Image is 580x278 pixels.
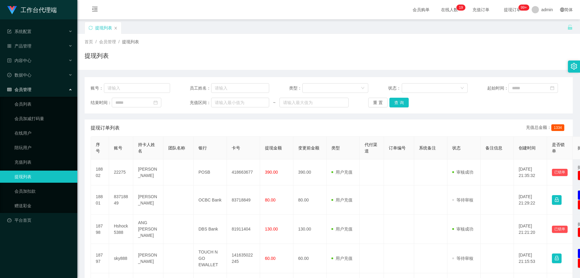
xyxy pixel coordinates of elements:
[7,7,57,12] a: 工作台代理端
[514,244,547,273] td: [DATE] 21:15:53
[452,198,473,202] span: 等待审核
[133,244,163,273] td: [PERSON_NAME]
[419,146,436,150] span: 系统备注
[298,146,319,150] span: 变更前金额
[514,185,547,215] td: [DATE] 21:29:22
[293,185,327,215] td: 80.00
[104,83,170,93] input: 请输入
[269,100,279,106] span: ~
[85,51,109,60] h1: 提现列表
[388,85,402,91] span: 状态：
[452,146,461,150] span: 状态
[7,58,31,63] span: 内容中心
[389,98,409,107] button: 查 询
[552,195,562,205] button: 图标: lock
[7,214,72,226] a: 图标: dashboard平台首页
[501,8,524,12] span: 提现订单
[7,73,11,77] i: 图标: check-circle-o
[452,227,473,231] span: 审核成功
[194,159,227,185] td: POSB
[114,26,118,30] i: 图标: close
[194,185,227,215] td: OCBC Bank
[7,44,31,48] span: 产品管理
[14,113,72,125] a: 会员加减打码量
[265,227,278,231] span: 130.00
[138,142,155,153] span: 持卡人姓名
[7,29,11,34] i: 图标: form
[452,256,473,261] span: 等待审核
[552,142,565,153] span: 是否锁单
[514,215,547,244] td: [DATE] 21:21:20
[232,146,240,150] span: 卡号
[567,25,573,30] i: 图标: unlock
[469,8,492,12] span: 充值订单
[265,198,275,202] span: 80.00
[227,159,260,185] td: 418663677
[293,215,327,244] td: 130.00
[95,39,97,44] span: /
[99,39,116,44] span: 会员管理
[14,127,72,139] a: 在线用户
[91,124,120,132] span: 提现订单列表
[7,87,11,92] i: 图标: table
[14,200,72,212] a: 赠送彩金
[211,98,269,107] input: 请输入最小值为
[109,244,133,273] td: sky888
[551,124,564,131] span: 1334
[461,5,463,11] p: 9
[133,215,163,244] td: ANG [PERSON_NAME]
[456,5,465,11] sup: 19
[211,83,269,93] input: 请输入
[133,185,163,215] td: [PERSON_NAME]
[118,39,120,44] span: /
[368,98,388,107] button: 重 置
[552,226,568,233] button: 已锁单
[227,215,260,244] td: 81911404
[331,146,340,150] span: 类型
[265,256,275,261] span: 60.00
[109,215,133,244] td: Hshock5388
[293,159,327,185] td: 390.00
[198,146,207,150] span: 银行
[89,26,93,30] i: 图标: sync
[526,124,567,132] div: 充值总金额：
[153,100,158,105] i: 图标: calendar
[552,253,562,263] button: 图标: lock
[460,86,464,90] i: 图标: down
[331,227,353,231] span: 用户充值
[85,0,105,20] i: 图标: menu-fold
[265,170,278,175] span: 390.00
[14,142,72,154] a: 陪玩用户
[91,100,112,106] span: 结束时间：
[14,171,72,183] a: 提现列表
[190,85,211,91] span: 员工姓名：
[122,39,139,44] span: 提现列表
[7,44,11,48] i: 图标: appstore-o
[459,5,461,11] p: 1
[560,8,564,12] i: 图标: global
[518,5,529,11] sup: 1016
[7,73,31,77] span: 数据中心
[14,156,72,168] a: 充值列表
[293,244,327,273] td: 60.00
[365,142,377,153] span: 代付渠道
[7,6,17,15] img: logo.9652507e.png
[279,98,348,107] input: 请输入最大值为
[91,185,109,215] td: 18801
[438,8,461,12] span: 在线人数
[289,85,303,91] span: 类型：
[91,244,109,273] td: 18797
[7,29,31,34] span: 系统配置
[168,146,185,150] span: 团队名称
[227,185,260,215] td: 83718849
[571,63,577,70] i: 图标: setting
[91,159,109,185] td: 18802
[514,159,547,185] td: [DATE] 21:35:32
[7,87,31,92] span: 会员管理
[133,159,163,185] td: [PERSON_NAME]
[331,198,353,202] span: 用户充值
[91,215,109,244] td: 18798
[85,39,93,44] span: 首页
[14,185,72,197] a: 会员加扣款
[109,159,133,185] td: 22275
